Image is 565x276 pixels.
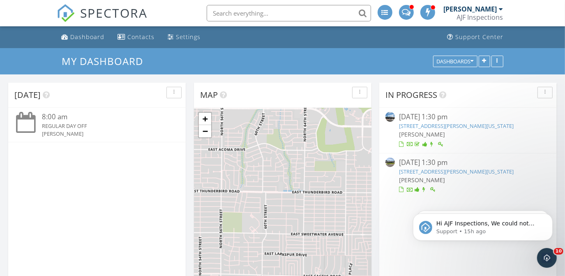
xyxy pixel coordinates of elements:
[385,158,551,194] a: [DATE] 1:30 pm [STREET_ADDRESS][PERSON_NAME][US_STATE] [PERSON_NAME]
[200,89,218,100] span: Map
[399,168,514,175] a: [STREET_ADDRESS][PERSON_NAME][US_STATE]
[385,158,395,167] img: 9543742%2Fcover_photos%2FikgqM6c2TnVbJ8haoqhZ%2Fsmall.jpg
[399,122,514,130] a: [STREET_ADDRESS][PERSON_NAME][US_STATE]
[62,54,150,68] a: My Dashboard
[457,13,503,21] div: AJF Inspections
[433,56,477,67] button: Dashboards
[399,158,537,168] div: [DATE] 1:30 pm
[444,5,497,13] div: [PERSON_NAME]
[199,125,211,137] a: Zoom out
[42,130,166,138] div: [PERSON_NAME]
[128,33,155,41] div: Contacts
[444,30,507,45] a: Support Center
[385,89,437,100] span: In Progress
[399,176,445,184] span: [PERSON_NAME]
[537,248,557,268] iframe: Intercom live chat
[437,58,474,64] div: Dashboards
[207,5,371,21] input: Search everything...
[57,4,75,22] img: The Best Home Inspection Software - Spectora
[165,30,204,45] a: Settings
[115,30,158,45] a: Contacts
[57,11,148,28] a: SPECTORA
[399,130,445,138] span: [PERSON_NAME]
[14,89,41,100] span: [DATE]
[42,112,166,122] div: 8:00 am
[71,33,105,41] div: Dashboard
[176,33,201,41] div: Settings
[199,113,211,125] a: Zoom in
[456,33,504,41] div: Support Center
[36,32,142,39] p: Message from Support, sent 15h ago
[385,112,551,148] a: [DATE] 1:30 pm [STREET_ADDRESS][PERSON_NAME][US_STATE] [PERSON_NAME]
[401,196,565,254] iframe: Intercom notifications message
[36,24,139,79] span: Hi AJF Inspections, We could not back up your inspections to Google Drive because there is not en...
[399,112,537,122] div: [DATE] 1:30 pm
[81,4,148,21] span: SPECTORA
[58,30,108,45] a: Dashboard
[42,122,166,130] div: REGULAR DAY OFF
[554,248,563,255] span: 10
[385,112,395,121] img: 9494458%2Fcover_photos%2Fw8ijt9uPEXor1a99O7Gd%2Fsmall.jpg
